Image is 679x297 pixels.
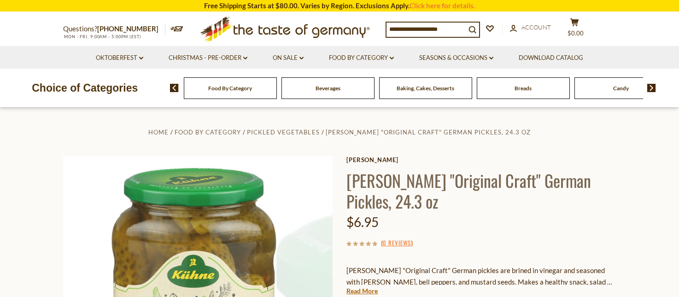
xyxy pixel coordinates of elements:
span: $6.95 [346,214,379,230]
img: previous arrow [170,84,179,92]
a: [PERSON_NAME] [346,156,616,163]
a: Download Catalog [519,53,583,63]
a: Candy [613,85,629,92]
span: ( ) [381,238,413,247]
a: On Sale [273,53,304,63]
span: $0.00 [568,29,584,37]
a: [PHONE_NUMBER] [97,24,158,33]
a: Breads [515,85,532,92]
img: next arrow [647,84,656,92]
a: Food By Category [175,128,241,136]
h1: [PERSON_NAME] "Original Craft" German Pickles, 24.3 oz [346,170,616,211]
a: 0 Reviews [383,238,411,248]
a: Oktoberfest [96,53,143,63]
a: Baking, Cakes, Desserts [397,85,454,92]
a: Read More [346,286,378,296]
span: Account [521,23,551,31]
a: Christmas - PRE-ORDER [169,53,247,63]
p: [PERSON_NAME] "Original Craft" German pickles are brined in vinegar and seasoned with [PERSON_NAM... [346,265,616,288]
a: Click here for details. [410,1,475,10]
a: [PERSON_NAME] "Original Craft" German Pickles, 24.3 oz [326,128,531,136]
a: Account [510,23,551,33]
p: Questions? [63,23,165,35]
span: MON - FRI, 9:00AM - 5:00PM (EST) [63,34,141,39]
a: Food By Category [329,53,394,63]
a: Seasons & Occasions [419,53,493,63]
a: Beverages [316,85,340,92]
button: $0.00 [561,18,588,41]
a: Home [148,128,169,136]
a: Pickled Vegetables [247,128,319,136]
a: Food By Category [208,85,252,92]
